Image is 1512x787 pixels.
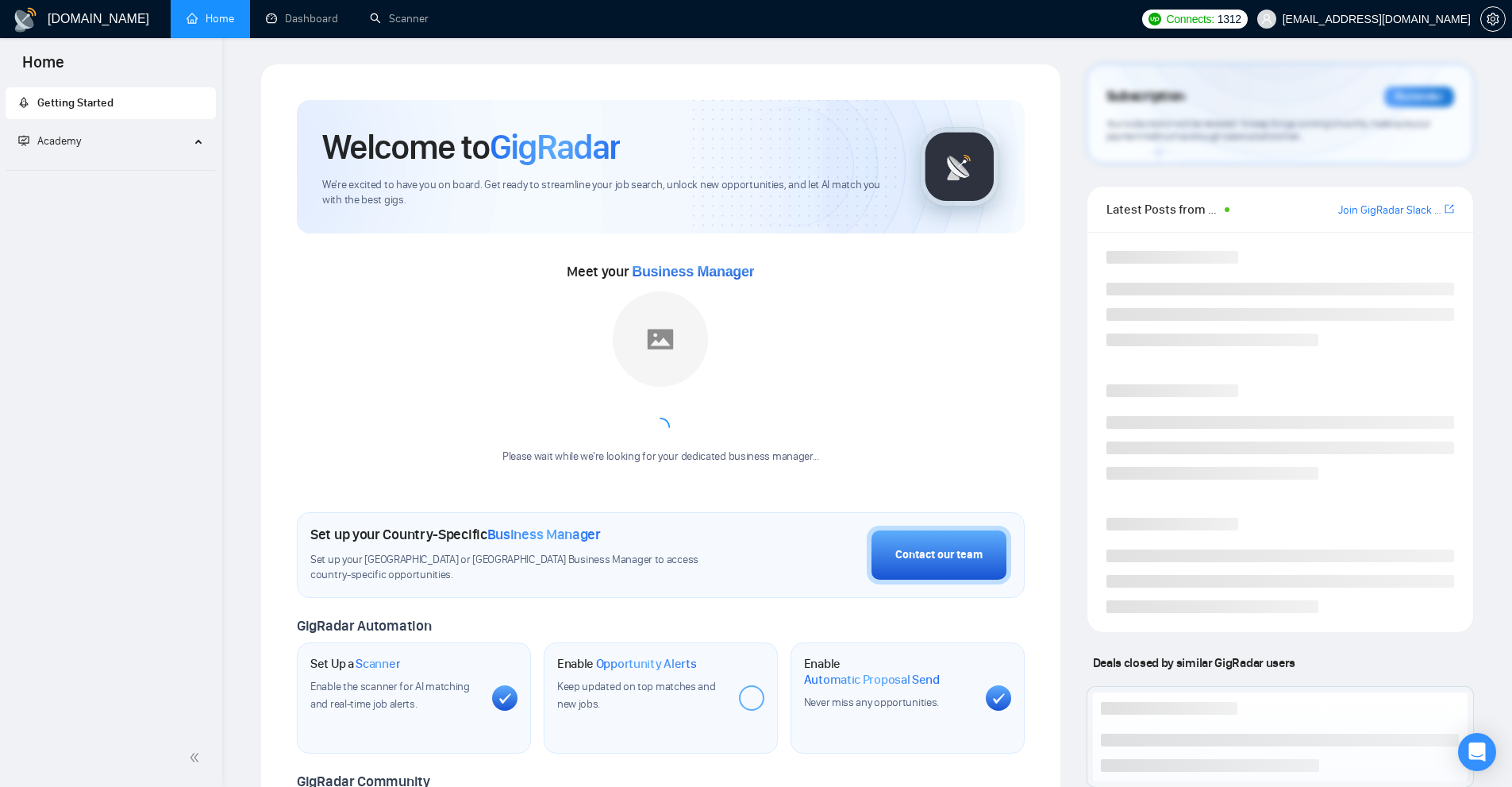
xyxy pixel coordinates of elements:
[1458,733,1496,771] div: Open Intercom Messenger
[13,7,38,33] img: logo
[1166,10,1214,28] span: Connects:
[804,696,939,709] span: Never miss any opportunities.
[356,656,400,672] span: Scanner
[1087,649,1302,677] span: Deals closed by similar GigRadar users
[613,291,708,387] img: placeholder.png
[322,178,895,208] span: We're excited to have you on board. Get ready to streamline your job search, unlock new opportuni...
[557,656,697,672] h1: Enable
[651,418,670,437] span: loading
[1106,118,1430,143] span: Your subscription will be renewed. To keep things running smoothly, make sure your payment method...
[370,12,429,25] a: searchScanner
[1445,203,1454,215] span: export
[266,12,338,25] a: dashboardDashboard
[189,750,205,766] span: double-left
[804,672,940,688] span: Automatic Proposal Send
[1106,83,1185,110] span: Subscription
[1261,14,1272,25] span: user
[18,135,29,146] span: fund-projection-screen
[37,96,113,110] span: Getting Started
[310,656,400,672] h1: Set Up a
[1384,87,1454,107] div: Reminder
[567,263,754,280] span: Meet your
[322,125,620,168] h1: Welcome to
[557,680,716,711] span: Keep updated on top matches and new jobs.
[895,546,983,564] div: Contact our team
[632,264,754,280] span: Business Manager
[1481,13,1505,25] span: setting
[297,617,431,635] span: GigRadar Automation
[1480,13,1506,25] a: setting
[6,164,216,174] li: Academy Homepage
[490,125,620,168] span: GigRadar
[37,134,81,148] span: Academy
[18,97,29,108] span: rocket
[1106,199,1220,219] span: Latest Posts from the GigRadar Community
[1218,10,1241,28] span: 1312
[804,656,973,687] h1: Enable
[187,12,234,25] a: homeHome
[487,526,601,543] span: Business Manager
[310,680,470,711] span: Enable the scanner for AI matching and real-time job alerts.
[1148,13,1161,25] img: upwork-logo.png
[493,449,829,465] div: Please wait while we're looking for your dedicated business manager...
[1338,202,1441,219] a: Join GigRadar Slack Community
[310,553,731,583] span: Set up your [GEOGRAPHIC_DATA] or [GEOGRAPHIC_DATA] Business Manager to access country-specific op...
[1445,202,1454,217] a: export
[1480,6,1506,32] button: setting
[18,134,81,148] span: Academy
[596,656,697,672] span: Opportunity Alerts
[10,51,77,84] span: Home
[920,127,999,206] img: gigradar-logo.png
[310,526,601,543] h1: Set up your Country-Specific
[867,526,1011,584] button: Contact our team
[6,87,216,119] li: Getting Started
